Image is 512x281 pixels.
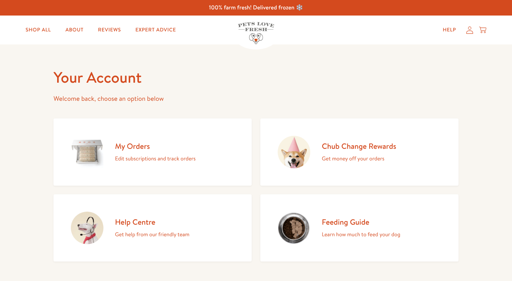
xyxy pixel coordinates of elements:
[54,68,458,87] h1: Your Account
[115,230,189,239] p: Get help from our friendly team
[322,154,396,163] p: Get money off your orders
[60,23,89,37] a: About
[238,22,274,44] img: Pets Love Fresh
[260,194,458,261] a: Feeding Guide Learn how much to feed your dog
[54,93,458,104] p: Welcome back, choose an option below
[92,23,127,37] a: Reviews
[54,194,252,261] a: Help Centre Get help from our friendly team
[115,154,196,163] p: Edit subscriptions and track orders
[115,141,196,151] h2: My Orders
[437,23,462,37] a: Help
[20,23,57,37] a: Shop All
[54,118,252,186] a: My Orders Edit subscriptions and track orders
[260,118,458,186] a: Chub Change Rewards Get money off your orders
[322,230,400,239] p: Learn how much to feed your dog
[115,217,189,227] h2: Help Centre
[322,141,396,151] h2: Chub Change Rewards
[322,217,400,227] h2: Feeding Guide
[130,23,182,37] a: Expert Advice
